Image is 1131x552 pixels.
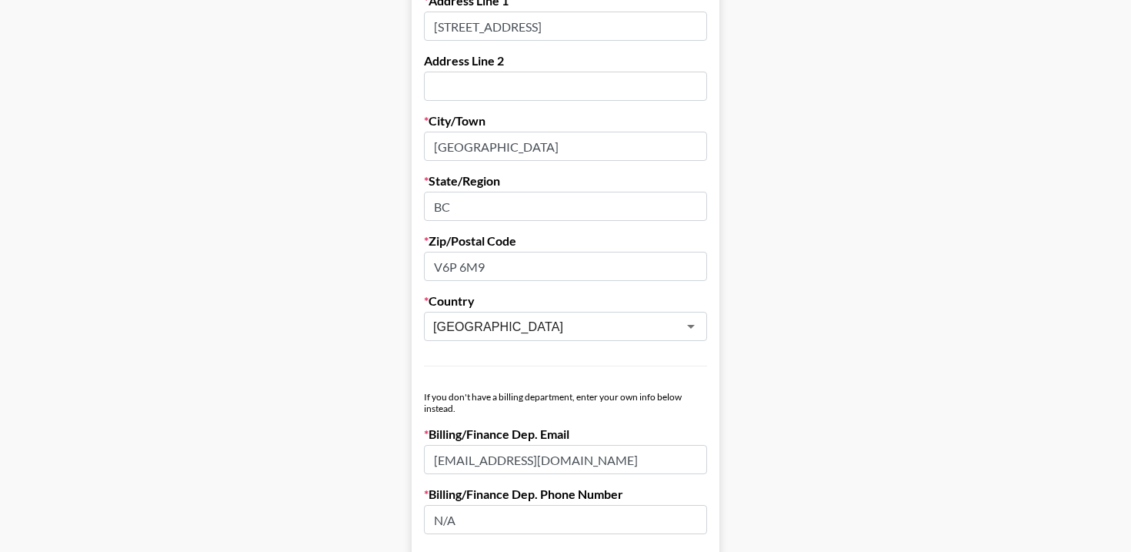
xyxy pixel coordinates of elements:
[424,427,707,442] label: Billing/Finance Dep. Email
[424,53,707,69] label: Address Line 2
[424,173,707,189] label: State/Region
[424,293,707,309] label: Country
[680,316,702,337] button: Open
[424,487,707,502] label: Billing/Finance Dep. Phone Number
[424,391,707,414] div: If you don't have a billing department, enter your own info below instead.
[424,113,707,129] label: City/Town
[424,233,707,249] label: Zip/Postal Code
